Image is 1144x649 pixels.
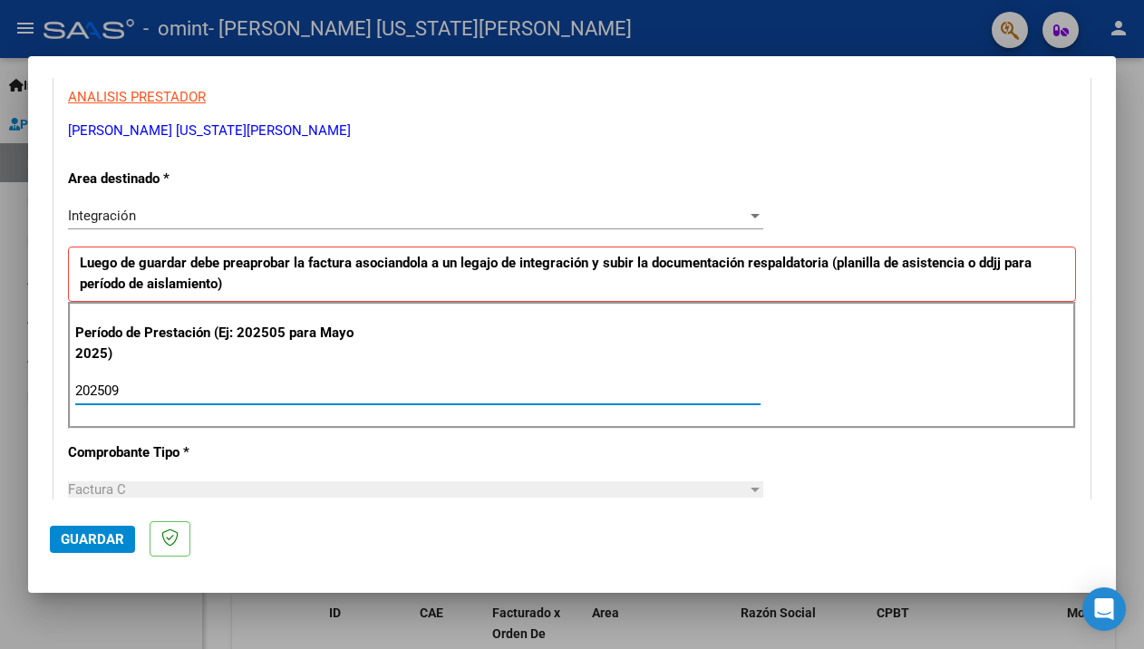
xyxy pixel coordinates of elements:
button: Guardar [50,526,135,553]
span: Factura C [68,481,126,498]
span: ANALISIS PRESTADOR [68,89,206,105]
span: Guardar [61,531,124,547]
p: [PERSON_NAME] [US_STATE][PERSON_NAME] [68,121,1076,141]
span: Integración [68,208,136,224]
p: Comprobante Tipo * [68,442,371,463]
strong: Luego de guardar debe preaprobar la factura asociandola a un legajo de integración y subir la doc... [80,255,1032,292]
div: Open Intercom Messenger [1082,587,1126,631]
p: Area destinado * [68,169,371,189]
p: Período de Prestación (Ej: 202505 para Mayo 2025) [75,323,373,363]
